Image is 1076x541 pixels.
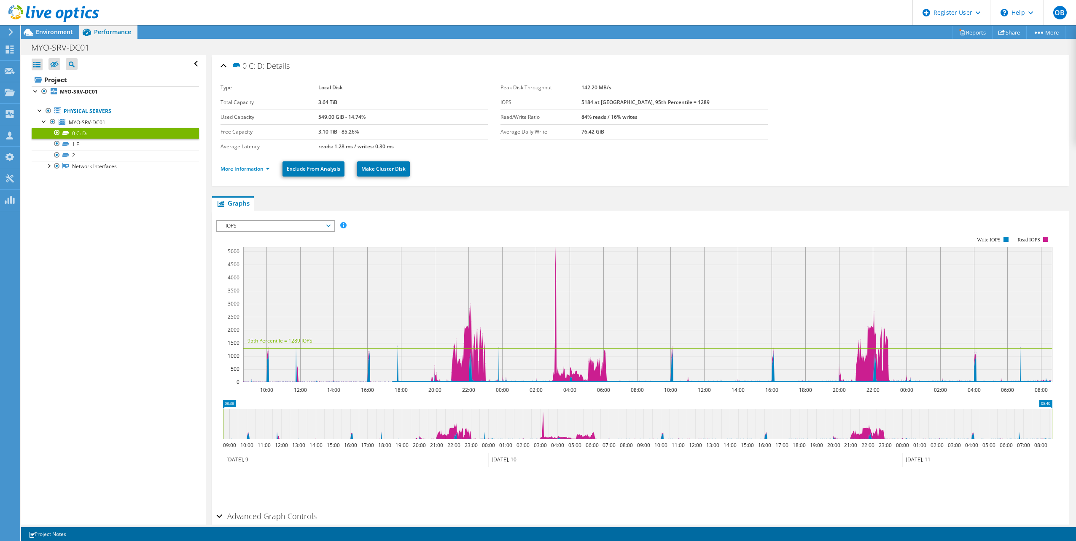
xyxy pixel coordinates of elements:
text: 14:00 [327,386,340,394]
text: 12:00 [689,442,702,449]
text: 20:00 [827,442,840,449]
text: 01:00 [499,442,512,449]
a: Exclude From Analysis [282,161,344,177]
text: 22:00 [866,386,879,394]
text: 16:00 [360,386,374,394]
label: Peak Disk Throughput [500,83,581,92]
text: 08:00 [1034,442,1047,449]
a: 2 [32,150,199,161]
text: 06:00 [999,442,1012,449]
text: 03:00 [947,442,960,449]
text: 500 [231,365,239,372]
b: Local Disk [318,84,343,91]
text: 13:00 [706,442,719,449]
text: 04:00 [551,442,564,449]
text: 04:00 [965,442,978,449]
text: 04:00 [967,386,980,394]
text: 09:00 [223,442,236,449]
label: Average Daily Write [500,128,581,136]
b: reads: 1.28 ms / writes: 0.30 ms [318,143,394,150]
text: 03:00 [533,442,546,449]
a: MYO-SRV-DC01 [32,86,199,97]
text: 06:00 [1001,386,1014,394]
text: 18:00 [378,442,391,449]
b: 3.64 TiB [318,99,337,106]
text: 00:00 [482,442,495,449]
text: 22:00 [861,442,874,449]
text: 20:00 [428,386,441,394]
text: 5000 [228,248,239,255]
text: 19:00 [810,442,823,449]
a: Network Interfaces [32,161,199,172]
text: 11:00 [257,442,270,449]
span: 0 C: D: [231,61,264,70]
text: 23:00 [878,442,891,449]
text: 22:00 [462,386,475,394]
text: 05:00 [568,442,581,449]
span: Details [266,61,290,71]
text: 02:00 [930,442,943,449]
text: 00:00 [495,386,508,394]
text: 09:00 [637,442,650,449]
b: 76.42 GiB [581,128,604,135]
h1: MYO-SRV-DC01 [27,43,102,52]
text: 10:00 [240,442,253,449]
b: 549.00 GiB - 14.74% [318,113,366,121]
svg: \n [1001,9,1008,16]
a: MYO-SRV-DC01 [32,117,199,128]
text: 15:00 [740,442,753,449]
text: 2000 [228,326,239,333]
a: Reports [952,26,993,39]
text: 14:00 [723,442,736,449]
text: 14:00 [731,386,744,394]
label: Read/Write Ratio [500,113,581,121]
a: Project [32,73,199,86]
text: 12:00 [293,386,307,394]
a: 0 C: D: [32,128,199,139]
span: OB [1053,6,1067,19]
text: 4500 [228,261,239,268]
span: MYO-SRV-DC01 [69,119,105,126]
text: 11:00 [671,442,684,449]
text: Read IOPS [1017,237,1040,243]
text: 2500 [228,313,239,320]
text: 17:00 [775,442,788,449]
text: 05:00 [982,442,995,449]
b: 3.10 TiB - 85.26% [318,128,359,135]
a: More [1026,26,1065,39]
text: 06:00 [585,442,598,449]
text: 04:00 [563,386,576,394]
text: 19:00 [395,442,408,449]
label: Used Capacity [221,113,318,121]
text: 12:00 [274,442,288,449]
text: 1500 [228,339,239,346]
text: 01:00 [913,442,926,449]
a: 1 E: [32,139,199,150]
text: 1000 [228,352,239,359]
text: Write IOPS [977,237,1001,243]
text: 02:00 [933,386,947,394]
span: Environment [36,28,73,36]
span: IOPS [221,221,330,231]
text: 95th Percentile = 1289 IOPS [247,337,312,344]
text: 08:00 [1034,386,1047,394]
text: 16:00 [758,442,771,449]
b: 142.20 MB/s [581,84,611,91]
text: 17:00 [360,442,374,449]
text: 06:00 [597,386,610,394]
text: 08:00 [619,442,632,449]
text: 4000 [228,274,239,281]
text: 21:00 [844,442,857,449]
b: MYO-SRV-DC01 [60,88,98,95]
label: IOPS [500,98,581,107]
text: 16:00 [344,442,357,449]
label: Free Capacity [221,128,318,136]
text: 02:00 [529,386,542,394]
text: 3500 [228,287,239,294]
text: 18:00 [792,442,805,449]
h2: Advanced Graph Controls [216,508,317,525]
text: 12:00 [697,386,710,394]
text: 15:00 [326,442,339,449]
text: 20:00 [832,386,845,394]
text: 13:00 [292,442,305,449]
